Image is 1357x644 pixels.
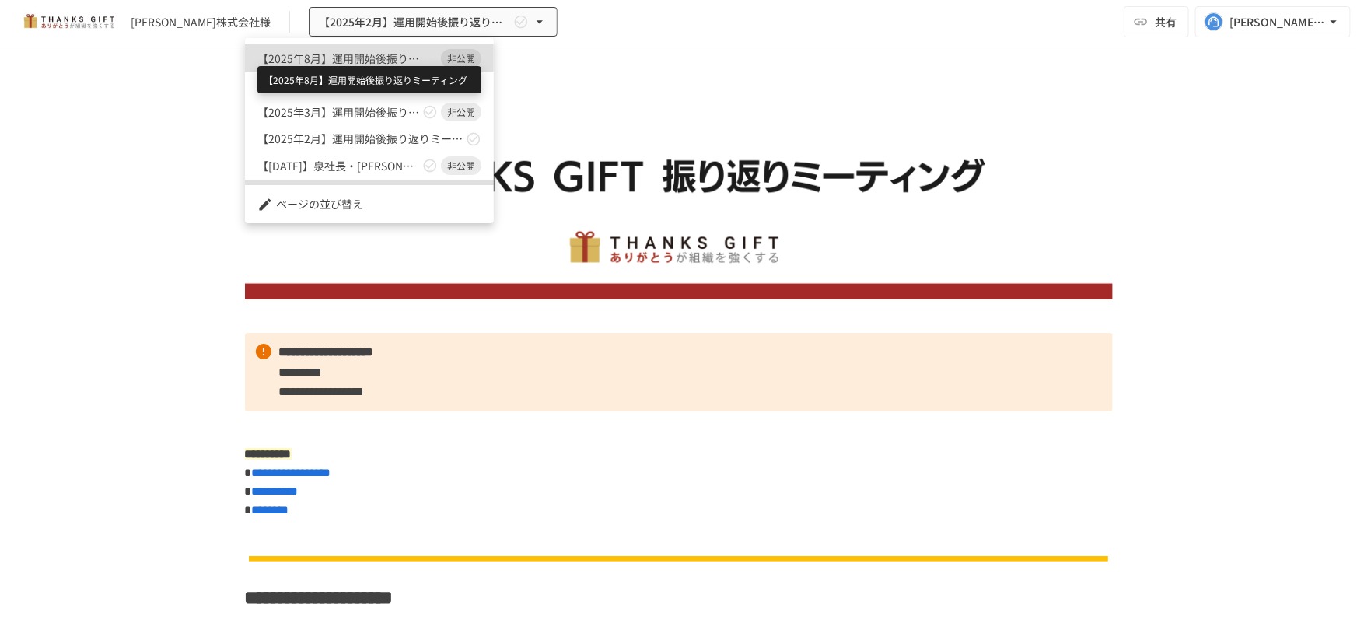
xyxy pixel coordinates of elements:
span: 【2025年8月】運用開始後振り返りミーティング [257,51,419,67]
span: 非公開 [441,159,481,173]
span: 非公開 [441,105,481,119]
span: 【2025年3月】運用開始後振り返りミーティング [257,104,419,121]
li: ページの並び替え [245,191,494,217]
span: 非公開 [441,51,481,65]
span: 【2025年2月】運用開始後振り返りミーティング [257,131,463,147]
span: 【2025年6月】運用開始後振り返りミーティング [257,77,463,93]
span: 【[DATE]】泉社長・[PERSON_NAME]部長 MTG [257,158,419,174]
